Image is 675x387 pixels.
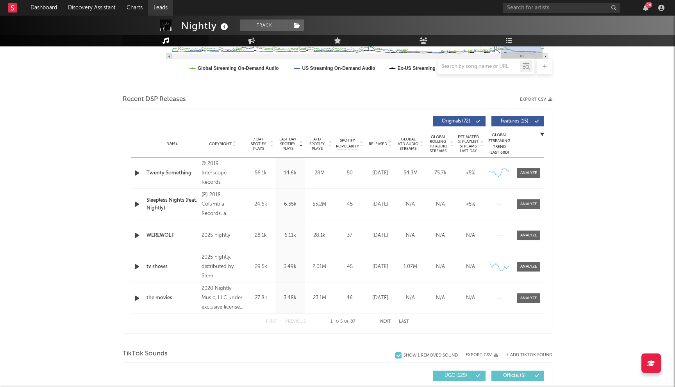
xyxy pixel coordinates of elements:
[123,95,186,104] span: Recent DSP Releases
[487,132,511,156] div: Global Streaming Trend (Last 60D)
[645,2,652,8] div: 28
[146,141,198,147] div: Name
[457,135,479,153] span: Estimated % Playlist Streams Last Day
[277,294,303,302] div: 3.48k
[433,116,486,126] button: Originals(72)
[498,353,552,357] button: + Add TikTok Sound
[397,232,423,240] div: N/A
[367,232,393,240] div: [DATE]
[397,201,423,208] div: N/A
[181,20,230,32] div: Nightly
[496,119,532,124] span: Features ( 15 )
[397,263,423,271] div: 1.07M
[437,64,520,70] input: Search by song name or URL
[427,232,454,240] div: N/A
[399,320,409,324] button: Last
[307,137,327,151] span: ATD Spotify Plays
[146,263,198,271] a: tv shows
[367,263,393,271] div: [DATE]
[321,317,364,327] div: 1 5 87
[506,353,552,357] button: + Add TikTok Sound
[146,169,198,177] a: Twenty Something
[248,169,273,177] div: 56.1k
[457,294,484,302] div: N/A
[277,137,298,151] span: Last Day Spotify Plays
[336,263,363,271] div: 45
[336,201,363,208] div: 45
[209,142,232,146] span: Copyright
[336,294,363,302] div: 46
[336,169,363,177] div: 50
[277,263,303,271] div: 3.49k
[202,284,244,312] div: 2020 Nightly Music, LLC under exclusive license to BMG Rights Management (US) LLC
[248,232,273,240] div: 28.1k
[248,263,273,271] div: 29.5k
[520,97,552,102] button: Export CSV
[427,263,454,271] div: N/A
[503,3,620,13] input: Search for artists
[438,373,474,378] span: UGC ( 129 )
[491,116,544,126] button: Features(15)
[202,253,244,281] div: 2025 nightly, distributed by Stem
[427,201,454,208] div: N/A
[307,201,332,208] div: 53.2M
[369,142,387,146] span: Released
[248,294,273,302] div: 27.8k
[457,169,484,177] div: <5%
[427,135,449,153] span: Global Rolling 7D Audio Streams
[146,197,198,212] a: Sleepless Nights (feat. Nightly)
[202,190,244,218] div: (P) 2018 Columbia Records, a Division of Sony Music Entertainment
[277,232,303,240] div: 6.11k
[123,349,168,359] span: TikTok Sounds
[427,169,454,177] div: 75.7k
[336,232,363,240] div: 37
[491,371,544,381] button: Official(5)
[307,294,332,302] div: 23.1M
[285,320,306,324] button: Previous
[397,137,419,151] span: Global ATD Audio Streams
[334,320,339,323] span: to
[307,169,332,177] div: 28M
[496,373,532,378] span: Official ( 5 )
[427,294,454,302] div: N/A
[146,232,198,240] a: WEREWOLF
[457,263,484,271] div: N/A
[457,201,484,208] div: <5%
[307,263,332,271] div: 2.01M
[397,294,423,302] div: N/A
[336,138,359,149] span: Spotify Popularity
[404,353,458,358] div: Show 1 Removed Sound
[307,232,332,240] div: 28.1k
[277,201,303,208] div: 6.35k
[367,294,393,302] div: [DATE]
[466,353,498,357] button: Export CSV
[344,320,349,323] span: of
[277,169,303,177] div: 14.6k
[367,169,393,177] div: [DATE]
[457,232,484,240] div: N/A
[433,371,486,381] button: UGC(129)
[240,20,289,31] button: Track
[367,201,393,208] div: [DATE]
[248,137,269,151] span: 7 Day Spotify Plays
[248,201,273,208] div: 24.6k
[266,320,277,324] button: First
[643,5,648,11] button: 28
[202,231,244,240] div: 2025 nightly
[397,169,423,177] div: 54.3M
[438,119,474,124] span: Originals ( 72 )
[380,320,391,324] button: Next
[202,159,244,187] div: © 2019 Interscope Records
[146,294,198,302] a: the movies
